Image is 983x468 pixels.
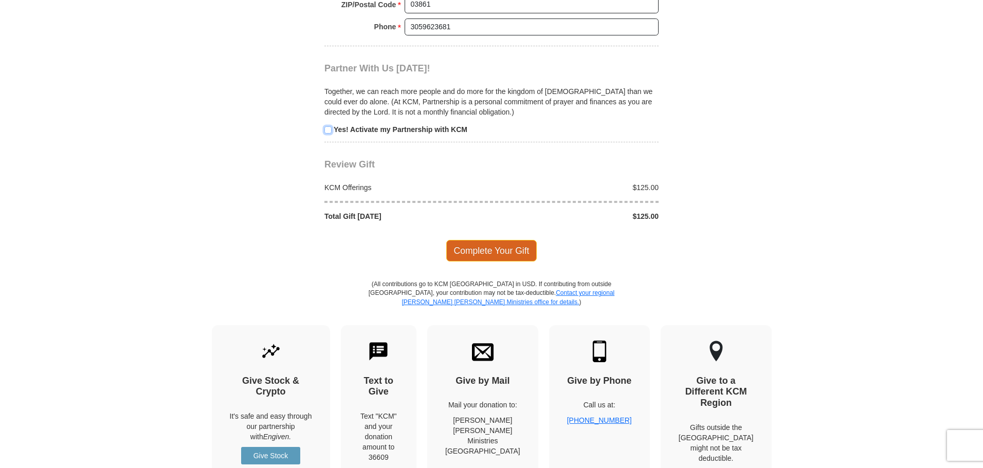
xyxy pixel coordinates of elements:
p: Call us at: [567,400,632,410]
strong: Yes! Activate my Partnership with KCM [334,125,467,134]
p: It's safe and easy through our partnership with [230,411,312,442]
p: Together, we can reach more people and do more for the kingdom of [DEMOGRAPHIC_DATA] than we coul... [324,86,659,117]
span: Review Gift [324,159,375,170]
div: Total Gift [DATE] [319,211,492,221]
h4: Give Stock & Crypto [230,376,312,398]
h4: Give to a Different KCM Region [679,376,754,409]
strong: Phone [374,20,396,34]
h4: Text to Give [359,376,399,398]
a: Contact your regional [PERSON_NAME] [PERSON_NAME] Ministries office for details. [402,289,614,305]
p: Mail your donation to: [445,400,520,410]
p: (All contributions go to KCM [GEOGRAPHIC_DATA] in USD. If contributing from outside [GEOGRAPHIC_D... [368,280,615,325]
span: Complete Your Gift [446,240,537,261]
div: $125.00 [491,211,664,221]
img: give-by-stock.svg [260,341,282,362]
p: [PERSON_NAME] [PERSON_NAME] Ministries [GEOGRAPHIC_DATA] [445,415,520,456]
span: Partner With Us [DATE]! [324,63,430,73]
img: mobile.svg [589,341,610,362]
h4: Give by Mail [445,376,520,387]
img: other-region [709,341,723,362]
div: $125.00 [491,182,664,193]
img: text-to-give.svg [368,341,389,362]
p: Gifts outside the [GEOGRAPHIC_DATA] might not be tax deductible. [679,422,754,463]
img: envelope.svg [472,341,494,362]
a: Give Stock [241,447,300,464]
i: Engiven. [263,433,291,441]
div: Text "KCM" and your donation amount to 36609 [359,411,399,462]
div: KCM Offerings [319,182,492,193]
a: [PHONE_NUMBER] [567,416,632,424]
h4: Give by Phone [567,376,632,387]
